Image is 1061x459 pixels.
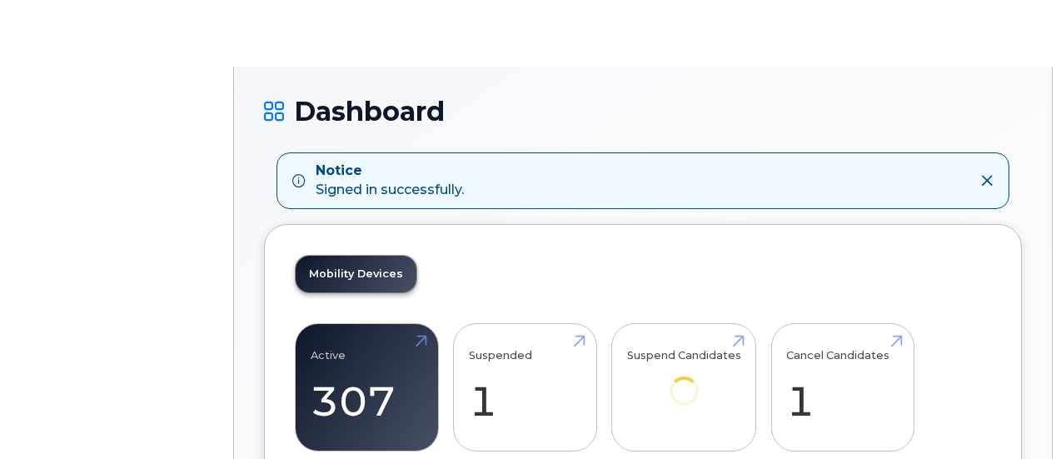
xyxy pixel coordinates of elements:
a: Active 307 [311,332,423,442]
a: Mobility Devices [296,256,416,292]
h1: Dashboard [264,97,1022,126]
a: Suspend Candidates [627,332,741,428]
div: Signed in successfully. [316,162,464,200]
a: Suspended 1 [469,332,581,442]
strong: Notice [316,162,464,181]
a: Cancel Candidates 1 [786,332,899,442]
